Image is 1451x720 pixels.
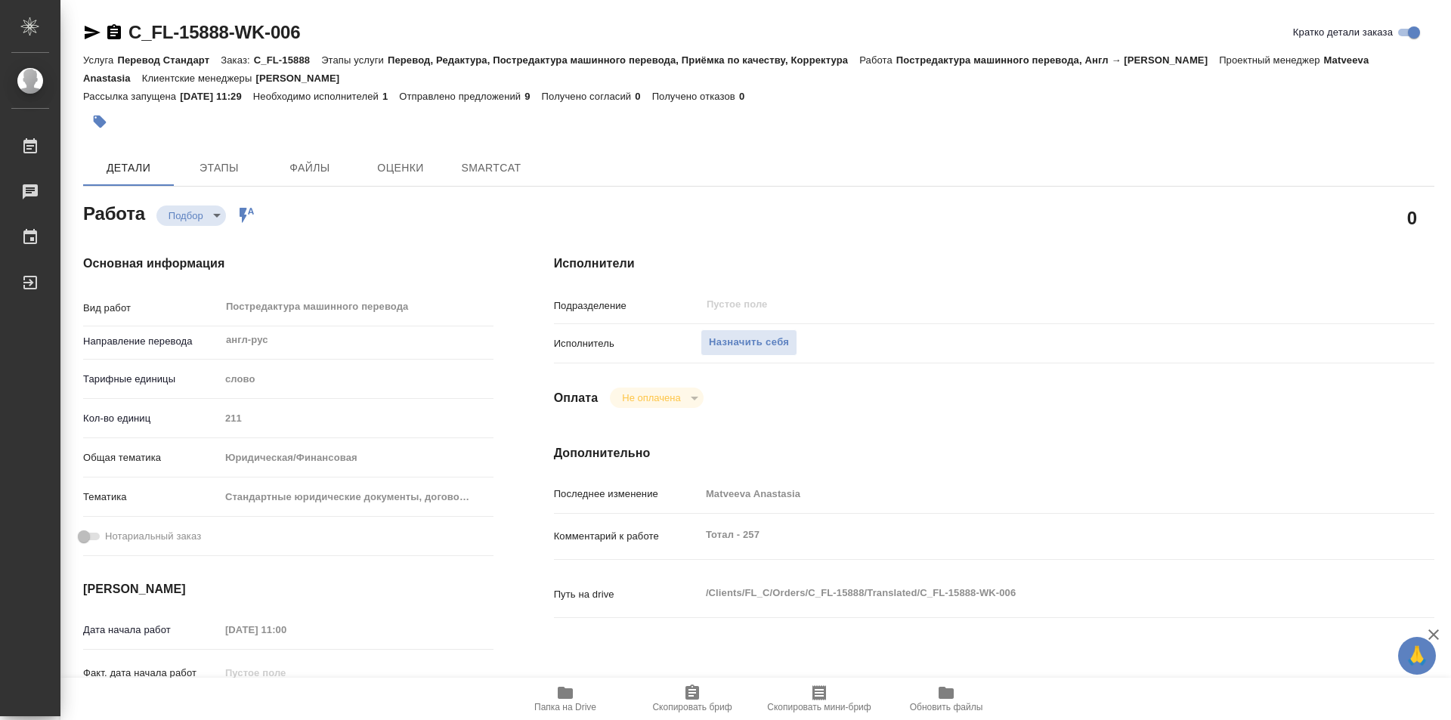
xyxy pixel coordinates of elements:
[554,298,701,314] p: Подразделение
[83,23,101,42] button: Скопировать ссылку для ЯМессенджера
[554,529,701,544] p: Комментарий к работе
[83,255,493,273] h4: Основная информация
[610,388,703,408] div: Подбор
[1293,25,1393,40] span: Кратко детали заказа
[502,678,629,720] button: Папка на Drive
[534,702,596,712] span: Папка на Drive
[705,295,1326,314] input: Пустое поле
[83,623,220,638] p: Дата начала работ
[756,678,883,720] button: Скопировать мини-бриф
[83,372,220,387] p: Тарифные единицы
[83,199,145,226] h2: Работа
[83,450,220,465] p: Общая тематика
[180,91,253,102] p: [DATE] 11:29
[399,91,524,102] p: Отправлено предложений
[92,159,165,178] span: Детали
[1398,637,1436,675] button: 🙏
[554,255,1434,273] h4: Исполнители
[910,702,983,712] span: Обновить файлы
[883,678,1010,720] button: Обновить файлы
[859,54,896,66] p: Работа
[635,91,651,102] p: 0
[388,54,859,66] p: Перевод, Редактура, Постредактура машинного перевода, Приёмка по качеству, Корректура
[83,54,117,66] p: Услуга
[156,205,226,226] div: Подбор
[701,580,1361,606] textarea: /Clients/FL_C/Orders/C_FL-15888/Translated/C_FL-15888-WK-006
[83,105,116,138] button: Добавить тэг
[142,73,256,84] p: Клиентские менеджеры
[709,334,789,351] span: Назначить себя
[767,702,871,712] span: Скопировать мини-бриф
[554,336,701,351] p: Исполнитель
[896,54,1219,66] p: Постредактура машинного перевода, Англ → [PERSON_NAME]
[83,666,220,681] p: Факт. дата начала работ
[1219,54,1323,66] p: Проектный менеджер
[554,444,1434,462] h4: Дополнительно
[524,91,541,102] p: 9
[739,91,756,102] p: 0
[83,490,220,505] p: Тематика
[254,54,321,66] p: C_FL-15888
[220,445,493,471] div: Юридическая/Финансовая
[274,159,346,178] span: Файлы
[382,91,399,102] p: 1
[183,159,255,178] span: Этапы
[128,22,300,42] a: C_FL-15888-WK-006
[164,209,208,222] button: Подбор
[220,484,493,510] div: Стандартные юридические документы, договоры, уставы
[701,329,797,356] button: Назначить себя
[117,54,221,66] p: Перевод Стандарт
[652,91,739,102] p: Получено отказов
[220,662,352,684] input: Пустое поле
[455,159,527,178] span: SmartCat
[652,702,732,712] span: Скопировать бриф
[220,619,352,641] input: Пустое поле
[83,411,220,426] p: Кол-во единиц
[253,91,382,102] p: Необходимо исполнителей
[105,23,123,42] button: Скопировать ссылку
[617,391,685,404] button: Не оплачена
[554,487,701,502] p: Последнее изменение
[701,483,1361,505] input: Пустое поле
[701,522,1361,548] textarea: Тотал - 257
[83,301,220,316] p: Вид работ
[105,529,201,544] span: Нотариальный заказ
[554,389,599,407] h4: Оплата
[83,580,493,598] h4: [PERSON_NAME]
[629,678,756,720] button: Скопировать бриф
[83,334,220,349] p: Направление перевода
[364,159,437,178] span: Оценки
[321,54,388,66] p: Этапы услуги
[542,91,636,102] p: Получено согласий
[255,73,351,84] p: [PERSON_NAME]
[1404,640,1430,672] span: 🙏
[83,91,180,102] p: Рассылка запущена
[221,54,253,66] p: Заказ:
[220,366,493,392] div: слово
[220,407,493,429] input: Пустое поле
[554,587,701,602] p: Путь на drive
[1407,205,1417,230] h2: 0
